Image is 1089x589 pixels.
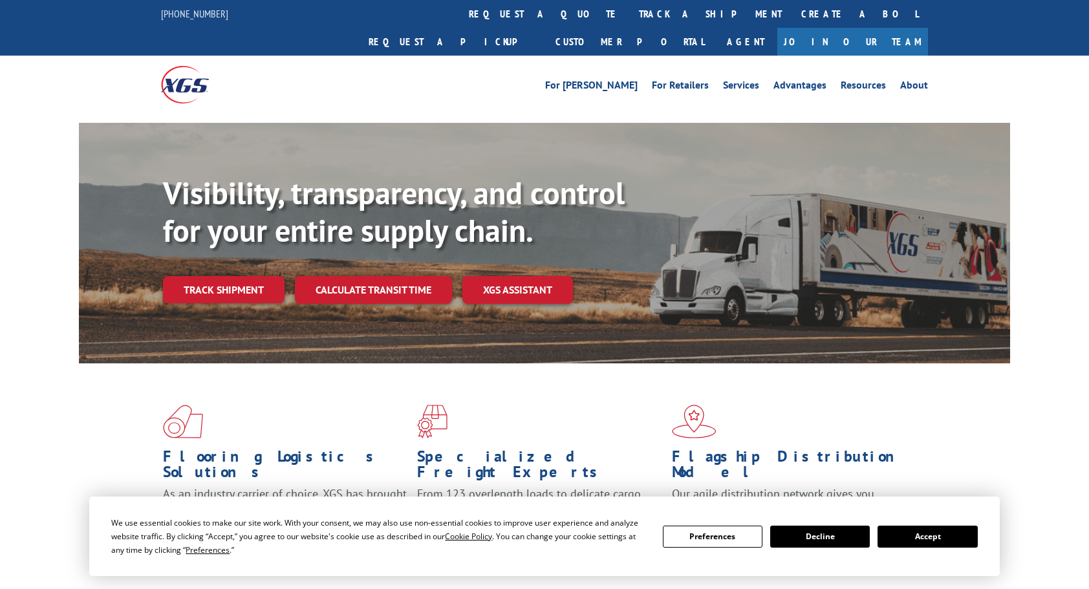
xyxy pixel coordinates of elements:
[163,405,203,438] img: xgs-icon-total-supply-chain-intelligence-red
[777,28,928,56] a: Join Our Team
[723,80,759,94] a: Services
[900,80,928,94] a: About
[163,173,625,250] b: Visibility, transparency, and control for your entire supply chain.
[841,80,886,94] a: Resources
[663,526,762,548] button: Preferences
[546,28,714,56] a: Customer Portal
[359,28,546,56] a: Request a pickup
[773,80,826,94] a: Advantages
[714,28,777,56] a: Agent
[295,276,452,304] a: Calculate transit time
[672,486,910,517] span: Our agile distribution network gives you nationwide inventory management on demand.
[770,526,870,548] button: Decline
[161,7,228,20] a: [PHONE_NUMBER]
[163,276,285,303] a: Track shipment
[445,531,492,542] span: Cookie Policy
[163,486,407,532] span: As an industry carrier of choice, XGS has brought innovation and dedication to flooring logistics...
[417,486,662,544] p: From 123 overlength loads to delicate cargo, our experienced staff knows the best way to move you...
[652,80,709,94] a: For Retailers
[878,526,977,548] button: Accept
[89,497,1000,576] div: Cookie Consent Prompt
[186,544,230,555] span: Preferences
[111,516,647,557] div: We use essential cookies to make our site work. With your consent, we may also use non-essential ...
[545,80,638,94] a: For [PERSON_NAME]
[417,449,662,486] h1: Specialized Freight Experts
[672,405,717,438] img: xgs-icon-flagship-distribution-model-red
[462,276,573,304] a: XGS ASSISTANT
[163,449,407,486] h1: Flooring Logistics Solutions
[417,405,447,438] img: xgs-icon-focused-on-flooring-red
[672,449,916,486] h1: Flagship Distribution Model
